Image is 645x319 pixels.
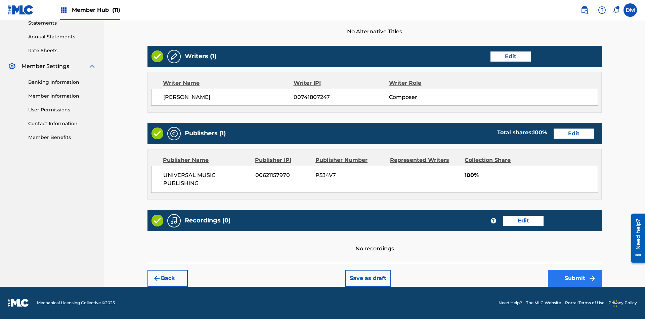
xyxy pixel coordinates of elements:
iframe: Chat Widget [611,287,645,319]
a: Member Information [28,93,96,100]
img: Writers [170,52,178,61]
h5: Recordings (0) [185,217,230,224]
div: Writer Role [389,79,476,87]
span: UNIVERSAL MUSIC PUBLISHING [163,171,250,187]
span: P534V7 [315,171,385,179]
img: search [580,6,589,14]
span: Mechanical Licensing Collective © 2025 [37,300,115,306]
a: Need Help? [499,300,522,306]
div: Total shares: [497,129,547,137]
div: Publisher IPI [255,156,310,164]
button: Back [147,270,188,287]
img: 7ee5dd4eb1f8a8e3ef2f.svg [153,274,161,282]
span: Member Settings [21,62,69,70]
a: The MLC Website [526,300,561,306]
span: 100 % [533,129,547,136]
iframe: Resource Center [626,211,645,266]
div: Writer IPI [294,79,389,87]
span: 00741807247 [294,93,389,101]
button: Edit [490,51,531,62]
img: Valid [152,128,163,139]
button: Edit [554,129,594,139]
img: expand [88,62,96,70]
img: MLC Logo [8,5,34,15]
img: Publishers [170,130,178,138]
img: Valid [152,215,163,226]
a: Banking Information [28,79,96,86]
div: Help [595,3,609,17]
span: Member Hub [72,6,120,14]
span: 100% [465,171,598,179]
img: Valid [152,50,163,62]
span: 00621157970 [255,171,311,179]
h5: Publishers (1) [185,130,226,137]
button: Save as draft [345,270,391,287]
img: Member Settings [8,62,16,70]
div: Publisher Number [315,156,385,164]
a: Public Search [578,3,591,17]
button: Submit [548,270,602,287]
span: Composer [389,93,476,101]
div: Notifications [613,7,619,13]
a: Privacy Policy [608,300,637,306]
img: Recordings [170,217,178,225]
div: Collection Share [465,156,530,164]
img: f7272a7cc735f4ea7f67.svg [588,274,596,282]
img: Top Rightsholders [60,6,68,14]
div: Writer Name [163,79,294,87]
a: Rate Sheets [28,47,96,54]
span: (11) [112,7,120,13]
a: Portal Terms of Use [565,300,604,306]
a: Contact Information [28,120,96,127]
a: User Permissions [28,106,96,113]
span: ? [491,218,496,223]
div: Publisher Name [163,156,250,164]
img: help [598,6,606,14]
img: logo [8,299,29,307]
span: No Alternative Titles [147,28,602,36]
a: Statements [28,20,96,27]
div: User Menu [623,3,637,17]
button: Edit [503,216,544,226]
span: [PERSON_NAME] [163,93,294,101]
div: Represented Writers [390,156,460,164]
div: Drag [613,293,617,314]
a: Member Benefits [28,134,96,141]
div: No recordings [147,231,602,253]
h5: Writers (1) [185,52,216,60]
a: Annual Statements [28,33,96,40]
